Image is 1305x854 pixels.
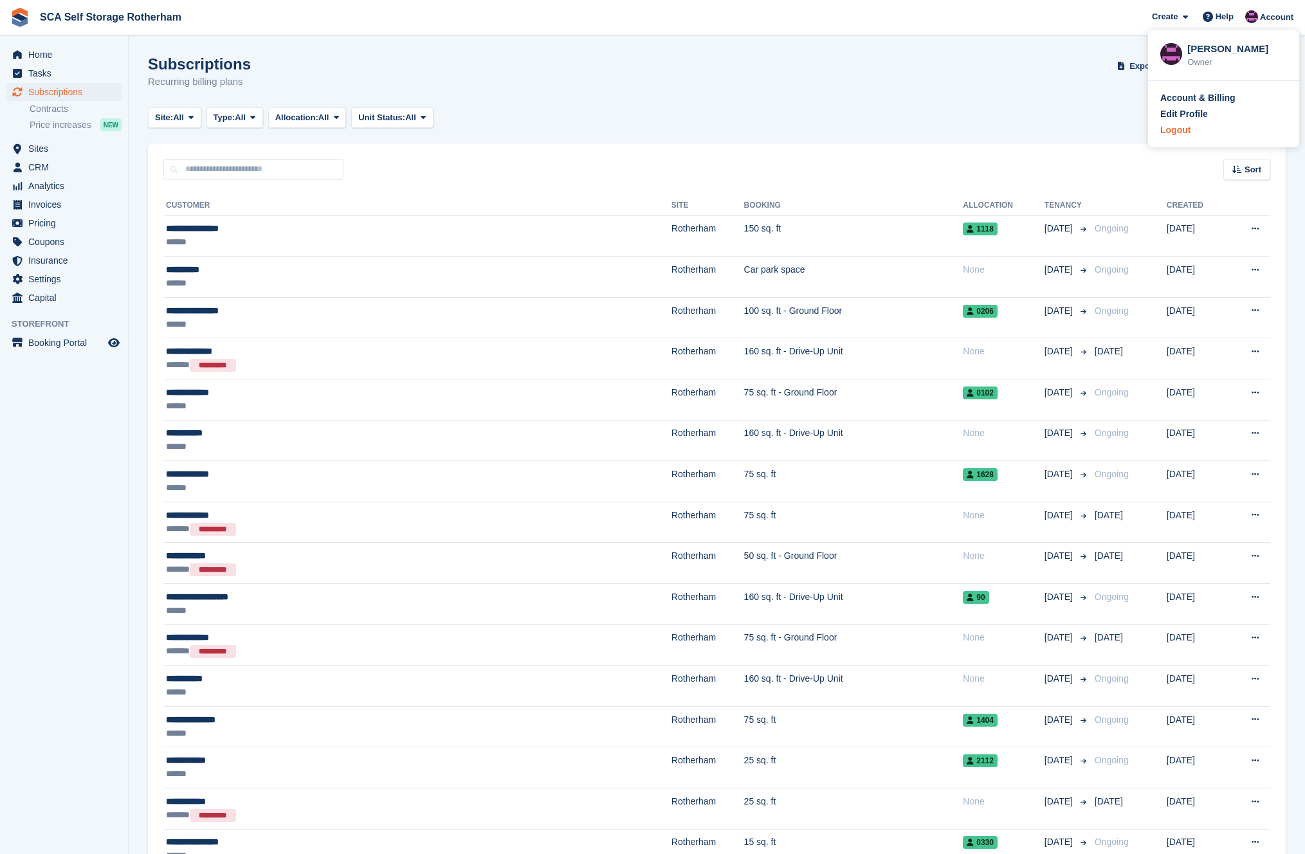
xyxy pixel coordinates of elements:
[963,509,1045,522] div: None
[1095,223,1129,233] span: Ongoing
[963,549,1045,563] div: None
[148,55,251,73] h1: Subscriptions
[1167,195,1227,216] th: Created
[963,426,1045,440] div: None
[1045,386,1075,399] span: [DATE]
[6,64,122,82] a: menu
[1167,461,1227,502] td: [DATE]
[1095,346,1123,356] span: [DATE]
[6,83,122,101] a: menu
[163,195,671,216] th: Customer
[963,305,998,318] span: 0206
[963,754,998,767] span: 2112
[1095,714,1129,725] span: Ongoing
[744,624,963,666] td: 75 sq. ft - Ground Floor
[106,335,122,350] a: Preview store
[671,420,744,461] td: Rotherham
[1167,338,1227,379] td: [DATE]
[1167,379,1227,421] td: [DATE]
[744,379,963,421] td: 75 sq. ft - Ground Floor
[206,107,263,129] button: Type: All
[28,195,105,213] span: Invoices
[671,624,744,666] td: Rotherham
[6,233,122,251] a: menu
[12,318,128,331] span: Storefront
[671,584,744,625] td: Rotherham
[100,118,122,131] div: NEW
[275,111,318,124] span: Allocation:
[1245,10,1258,23] img: Dale Chapman
[963,345,1045,358] div: None
[1167,257,1227,298] td: [DATE]
[28,233,105,251] span: Coupons
[214,111,235,124] span: Type:
[671,215,744,257] td: Rotherham
[28,158,105,176] span: CRM
[1045,754,1075,767] span: [DATE]
[28,140,105,158] span: Sites
[671,706,744,747] td: Rotherham
[268,107,347,129] button: Allocation: All
[1095,387,1129,397] span: Ongoing
[1167,706,1227,747] td: [DATE]
[1045,590,1075,604] span: [DATE]
[1167,420,1227,461] td: [DATE]
[1045,195,1090,216] th: Tenancy
[30,103,122,115] a: Contracts
[1095,755,1129,765] span: Ongoing
[30,119,91,131] span: Price increases
[6,177,122,195] a: menu
[28,64,105,82] span: Tasks
[963,795,1045,808] div: None
[6,46,122,64] a: menu
[1045,263,1075,277] span: [DATE]
[671,747,744,788] td: Rotherham
[1160,123,1191,137] div: Logout
[744,543,963,584] td: 50 sq. ft - Ground Floor
[1095,469,1129,479] span: Ongoing
[1045,713,1075,727] span: [DATE]
[10,8,30,27] img: stora-icon-8386f47178a22dfd0bd8f6a31ec36ba5ce8667c1dd55bd0f319d3a0aa187defe.svg
[1095,428,1129,438] span: Ongoing
[1129,60,1156,73] span: Export
[28,83,105,101] span: Subscriptions
[744,666,963,707] td: 160 sq. ft - Drive-Up Unit
[963,631,1045,644] div: None
[1095,305,1129,316] span: Ongoing
[1167,502,1227,543] td: [DATE]
[1260,11,1293,24] span: Account
[1045,795,1075,808] span: [DATE]
[6,195,122,213] a: menu
[744,338,963,379] td: 160 sq. ft - Drive-Up Unit
[963,468,998,481] span: 1628
[173,111,184,124] span: All
[351,107,433,129] button: Unit Status: All
[1167,215,1227,257] td: [DATE]
[1160,91,1287,105] a: Account & Billing
[1187,56,1287,69] div: Owner
[1045,426,1075,440] span: [DATE]
[671,379,744,421] td: Rotherham
[28,289,105,307] span: Capital
[148,75,251,89] p: Recurring billing plans
[318,111,329,124] span: All
[671,297,744,338] td: Rotherham
[6,289,122,307] a: menu
[963,195,1045,216] th: Allocation
[1152,10,1178,23] span: Create
[1167,624,1227,666] td: [DATE]
[1160,43,1182,65] img: Dale Chapman
[1167,584,1227,625] td: [DATE]
[6,270,122,288] a: menu
[1167,666,1227,707] td: [DATE]
[148,107,201,129] button: Site: All
[744,257,963,298] td: Car park space
[405,111,416,124] span: All
[1045,509,1075,522] span: [DATE]
[671,338,744,379] td: Rotherham
[1167,788,1227,830] td: [DATE]
[6,158,122,176] a: menu
[28,177,105,195] span: Analytics
[744,461,963,502] td: 75 sq. ft
[1167,747,1227,788] td: [DATE]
